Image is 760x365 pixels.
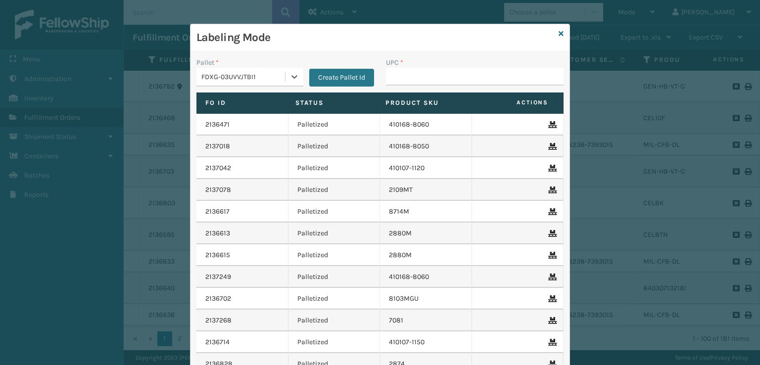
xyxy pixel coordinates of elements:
td: 410168-8050 [380,136,472,157]
i: Remove From Pallet [548,208,554,215]
a: 2137078 [205,185,231,195]
a: 2136615 [205,250,230,260]
a: 2136471 [205,120,230,130]
a: 2136617 [205,207,230,217]
label: UPC [386,57,403,68]
h3: Labeling Mode [196,30,555,45]
span: Actions [470,94,554,111]
a: 2137268 [205,316,232,325]
td: Palletized [288,223,380,244]
i: Remove From Pallet [548,274,554,280]
td: 8714M [380,201,472,223]
i: Remove From Pallet [548,252,554,259]
td: Palletized [288,266,380,288]
a: 2136714 [205,337,230,347]
a: 2136702 [205,294,231,304]
i: Remove From Pallet [548,143,554,150]
td: 2880M [380,244,472,266]
a: 2137042 [205,163,231,173]
td: 2109MT [380,179,472,201]
a: 2137249 [205,272,231,282]
td: Palletized [288,179,380,201]
a: 2136613 [205,228,230,238]
td: Palletized [288,157,380,179]
td: 8103MGU [380,288,472,310]
td: Palletized [288,288,380,310]
td: 410107-1150 [380,331,472,353]
label: Pallet [196,57,219,68]
td: 410107-1120 [380,157,472,179]
i: Remove From Pallet [548,186,554,193]
a: 2137018 [205,141,230,151]
label: Status [295,98,367,107]
label: Product SKU [385,98,457,107]
td: Palletized [288,136,380,157]
td: Palletized [288,310,380,331]
td: 410168-8060 [380,266,472,288]
i: Remove From Pallet [548,295,554,302]
td: 410168-8060 [380,114,472,136]
td: 2880M [380,223,472,244]
i: Remove From Pallet [548,339,554,346]
button: Create Pallet Id [309,69,374,87]
label: Fo Id [205,98,277,107]
td: 7081 [380,310,472,331]
td: Palletized [288,201,380,223]
i: Remove From Pallet [548,165,554,172]
i: Remove From Pallet [548,317,554,324]
i: Remove From Pallet [548,121,554,128]
div: FDXG-03UVVJTBI1 [201,72,286,82]
i: Remove From Pallet [548,230,554,237]
td: Palletized [288,244,380,266]
td: Palletized [288,331,380,353]
td: Palletized [288,114,380,136]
